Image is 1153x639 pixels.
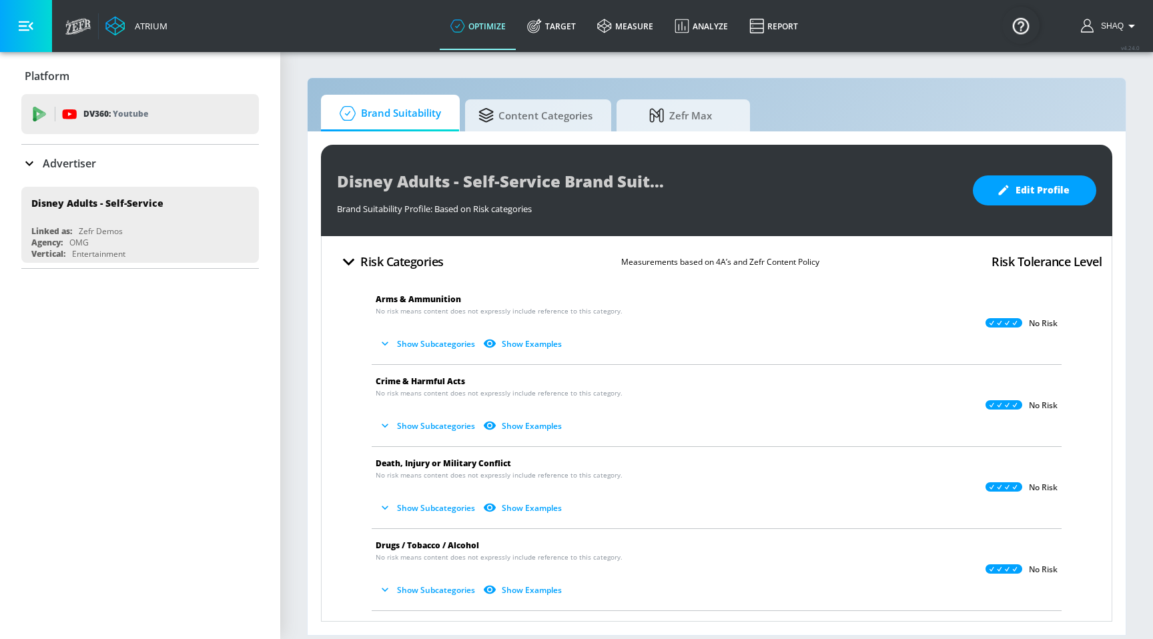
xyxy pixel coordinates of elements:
h4: Risk Tolerance Level [992,252,1102,271]
span: Content Categories [478,99,593,131]
div: OMG [69,237,89,248]
a: Target [516,2,587,50]
a: Analyze [664,2,739,50]
span: Death, Injury or Military Conflict [376,458,511,469]
button: Open Resource Center [1002,7,1040,44]
p: Platform [25,69,69,83]
div: Linked as: [31,225,72,237]
div: Platform [21,57,259,95]
button: Show Examples [480,333,567,355]
div: Advertiser [21,145,259,182]
span: No risk means content does not expressly include reference to this category. [376,552,623,562]
p: No Risk [1029,564,1058,575]
div: Disney Adults - Self-Service [31,197,163,209]
p: No Risk [1029,318,1058,329]
p: DV360: [83,107,148,121]
a: Report [739,2,809,50]
a: measure [587,2,664,50]
h4: Risk Categories [360,252,444,271]
span: Crime & Harmful Acts [376,376,465,387]
a: Atrium [105,16,167,36]
span: No risk means content does not expressly include reference to this category. [376,470,623,480]
button: Risk Categories [332,246,449,277]
p: Measurements based on 4A’s and Zefr Content Policy [621,255,819,269]
div: Vertical: [31,248,65,259]
div: Atrium [129,20,167,32]
span: login as: shaquille.huang@zefr.com [1096,21,1124,31]
button: Show Subcategories [376,497,480,519]
span: Brand Suitability [334,97,441,129]
button: Show Examples [480,497,567,519]
a: optimize [440,2,516,50]
p: No Risk [1029,400,1058,411]
div: Zefr Demos [79,225,123,237]
button: Shaq [1081,18,1140,34]
button: Show Subcategories [376,415,480,437]
span: Edit Profile [1000,182,1070,199]
p: No Risk [1029,482,1058,493]
span: Drugs / Tobacco / Alcohol [376,540,479,551]
p: Advertiser [43,156,96,171]
div: Agency: [31,237,63,248]
span: v 4.24.0 [1121,44,1140,51]
div: Disney Adults - Self-ServiceLinked as:Zefr DemosAgency:OMGVertical:Entertainment [21,187,259,263]
button: Show Examples [480,415,567,437]
span: Arms & Ammunition [376,293,461,305]
div: DV360: Youtube [21,94,259,134]
span: No risk means content does not expressly include reference to this category. [376,388,623,398]
div: Brand Suitability Profile: Based on Risk categories [337,196,959,215]
button: Edit Profile [973,175,1096,205]
button: Show Subcategories [376,333,480,355]
span: No risk means content does not expressly include reference to this category. [376,306,623,316]
button: Show Subcategories [376,579,480,601]
div: Entertainment [72,248,125,259]
button: Show Examples [480,579,567,601]
span: Zefr Max [630,99,731,131]
p: Youtube [113,107,148,121]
